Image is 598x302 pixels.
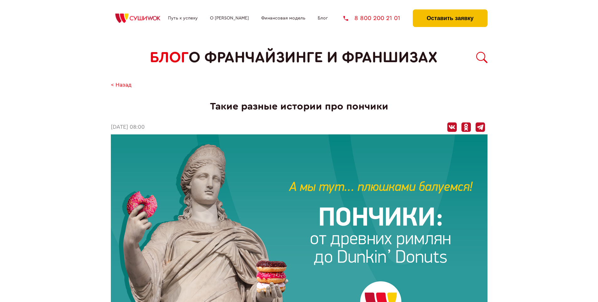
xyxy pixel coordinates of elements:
[210,16,249,21] a: О [PERSON_NAME]
[343,15,400,21] a: 8 800 200 21 01
[168,16,198,21] a: Путь к успеху
[111,101,488,112] h1: Такие разные истории про пончики
[318,16,328,21] a: Блог
[150,49,189,66] span: БЛОГ
[354,15,400,21] span: 8 800 200 21 01
[189,49,437,66] span: о франчайзинге и франшизах
[413,9,487,27] button: Оставить заявку
[111,82,132,89] a: < Назад
[261,16,305,21] a: Финансовая модель
[111,124,145,131] time: [DATE] 08:00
